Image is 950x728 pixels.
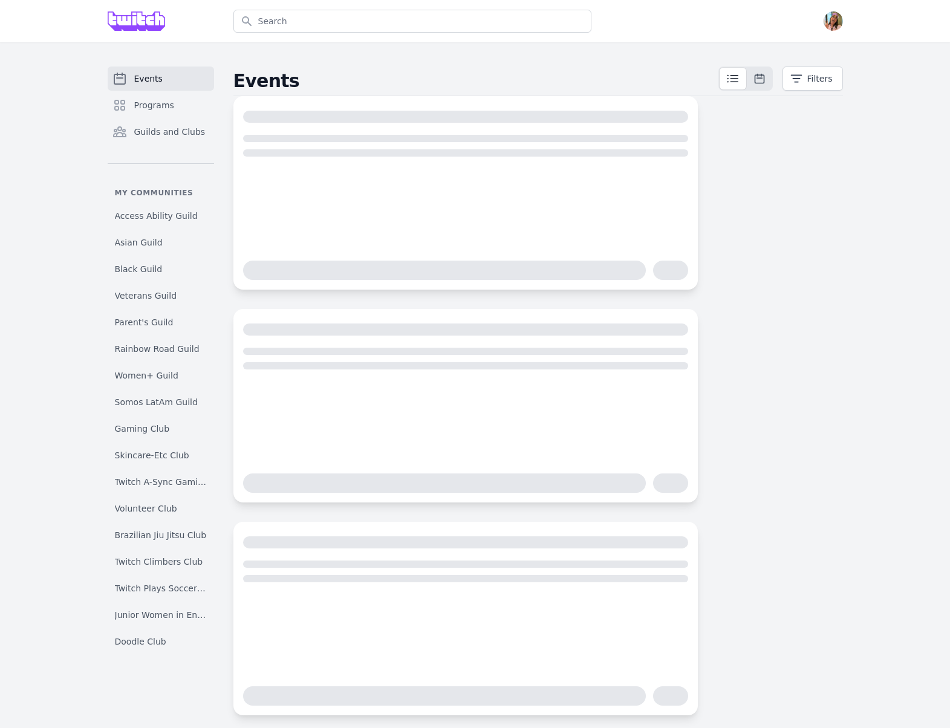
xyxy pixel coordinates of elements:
p: My communities [108,188,214,198]
a: Veterans Guild [108,285,214,307]
span: Somos LatAm Guild [115,396,198,408]
a: Brazilian Jiu Jitsu Club [108,524,214,546]
span: Skincare-Etc Club [115,449,189,461]
span: Junior Women in Engineering Club [115,609,207,621]
a: Asian Guild [108,232,214,253]
span: Brazilian Jiu Jitsu Club [115,529,207,541]
span: Black Guild [115,263,163,275]
a: Twitch Plays Soccer Club [108,577,214,599]
a: Somos LatAm Guild [108,391,214,413]
a: Events [108,67,214,91]
a: Black Guild [108,258,214,280]
a: Programs [108,93,214,117]
a: Doodle Club [108,631,214,652]
span: Guilds and Clubs [134,126,206,138]
a: Volunteer Club [108,498,214,519]
a: Writers Club [108,657,214,679]
input: Search [233,10,591,33]
span: Asian Guild [115,236,163,249]
a: Gaming Club [108,418,214,440]
span: Women+ Guild [115,369,178,382]
span: Twitch Climbers Club [115,556,203,568]
span: Twitch Plays Soccer Club [115,582,207,594]
span: Doodle Club [115,635,166,648]
a: Rainbow Road Guild [108,338,214,360]
span: Volunteer Club [115,502,177,515]
a: Twitch A-Sync Gaming (TAG) Club [108,471,214,493]
nav: Sidebar [108,67,214,661]
a: Access Ability Guild [108,205,214,227]
a: Guilds and Clubs [108,120,214,144]
span: Veterans Guild [115,290,177,302]
a: Women+ Guild [108,365,214,386]
a: Junior Women in Engineering Club [108,604,214,626]
span: Rainbow Road Guild [115,343,200,355]
img: Grove [108,11,166,31]
a: Parent's Guild [108,311,214,333]
span: Parent's Guild [115,316,174,328]
span: Access Ability Guild [115,210,198,222]
span: Events [134,73,163,85]
h2: Events [233,70,718,92]
a: Twitch Climbers Club [108,551,214,573]
span: Gaming Club [115,423,170,435]
span: Programs [134,99,174,111]
button: Filters [782,67,843,91]
a: Skincare-Etc Club [108,444,214,466]
span: Twitch A-Sync Gaming (TAG) Club [115,476,207,488]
